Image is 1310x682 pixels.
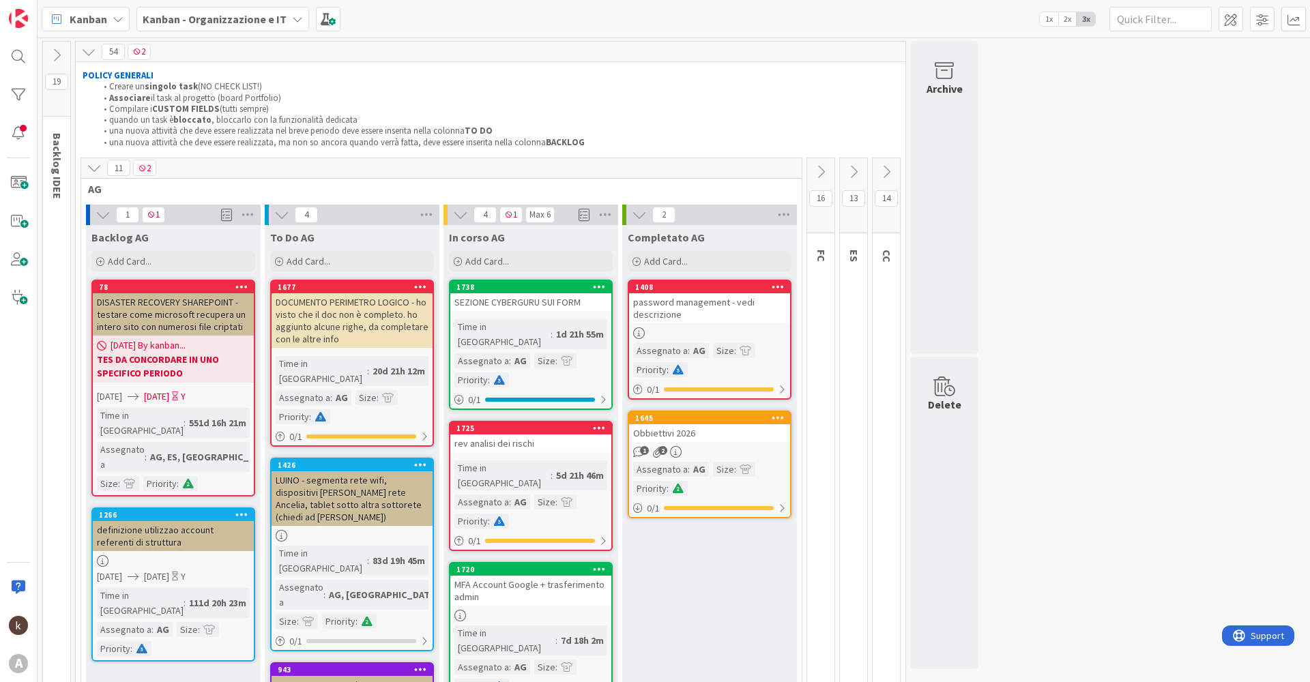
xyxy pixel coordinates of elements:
[456,282,611,292] div: 1738
[633,362,667,377] div: Priority
[154,622,173,637] div: AG
[198,622,200,637] span: :
[555,659,557,674] span: :
[468,393,481,407] span: 0 / 1
[270,280,434,447] a: 1677DOCUMENTO PERIMETRO LOGICO - ho visto che il doc non è completo. ho aggiunto alcune righe, da...
[91,231,149,244] span: Backlog AG
[91,280,255,496] a: 78DISASTER RECOVERY SHAREPOINT - testare come microsoft recupera un intero sito con numerosi file...
[70,11,107,27] span: Kanban
[270,458,434,651] a: 1426LUINO - segmenta rete wifi, dispositivi [PERSON_NAME] rete Ancelia, tablet sotto altra sottor...
[145,80,198,92] strong: singolo task
[9,654,28,673] div: A
[847,250,861,262] span: ES
[629,500,790,517] div: 0/1
[465,125,493,136] strong: TO DO
[377,390,379,405] span: :
[186,595,250,610] div: 111d 20h 23m
[97,389,122,404] span: [DATE]
[450,434,611,452] div: rev analisi dei rischi
[555,353,557,368] span: :
[309,409,311,424] span: :
[96,125,899,136] li: una nuova attività che deve essere realizzata nel breve periodo deve essere inserita nella colonna
[181,569,186,584] div: Y
[450,533,611,550] div: 0/1
[511,659,530,674] div: AG
[181,389,186,404] div: Y
[144,389,169,404] span: [DATE]
[272,664,433,676] div: 943
[875,190,898,207] span: 14
[465,255,509,267] span: Add Card...
[45,74,68,90] span: 19
[297,614,299,629] span: :
[152,103,220,115] strong: CUSTOM FIELDS
[143,12,287,26] b: Kanban - Organizzazione e IT
[553,468,607,483] div: 5d 21h 46m
[50,133,64,199] span: Backlog IDEE
[635,413,790,423] div: 1645
[109,92,151,104] strong: Associare
[629,281,790,293] div: 1408
[289,634,302,649] span: 0 / 1
[93,509,254,551] div: 1266definizione utilizzao account referenti di struttura
[450,563,611,606] div: 1720MFA Account Google + trasferimento admin
[629,281,790,323] div: 1408password management - vedi descrizione
[130,641,132,656] span: :
[529,211,551,218] div: Max 6
[151,622,154,637] span: :
[534,353,555,368] div: Size
[270,231,315,244] span: To Do AG
[454,494,509,509] div: Assegnato a
[449,231,505,244] span: In corso AG
[278,282,433,292] div: 1677
[97,641,130,656] div: Priority
[551,327,553,342] span: :
[688,343,690,358] span: :
[454,659,509,674] div: Assegnato a
[99,282,254,292] div: 78
[276,409,309,424] div: Priority
[325,587,441,602] div: AG, [GEOGRAPHIC_DATA]
[647,501,660,516] span: 0 / 1
[102,44,125,60] span: 54
[91,507,255,662] a: 1266definizione utilizzao account referenti di struttura[DATE][DATE]YTime in [GEOGRAPHIC_DATA]:11...
[511,353,530,368] div: AG
[367,553,369,568] span: :
[667,362,669,377] span: :
[93,509,254,521] div: 1266
[93,281,254,293] div: 78
[633,343,688,358] div: Assegnato a
[96,137,899,148] li: una nuova attività che deve essere realizzata, ma non so ancora quando verrà fatta, deve essere i...
[323,587,325,602] span: :
[509,494,511,509] span: :
[534,659,555,674] div: Size
[276,614,297,629] div: Size
[1109,7,1212,31] input: Quick Filter...
[111,338,186,353] span: [DATE] By kanban...
[96,81,899,92] li: Creare un (NO CHECK LIST!)
[454,319,551,349] div: Time in [GEOGRAPHIC_DATA]
[809,190,832,207] span: 16
[456,565,611,574] div: 1720
[450,281,611,293] div: 1738
[628,411,791,518] a: 1645Obbiettivi 2026Assegnato a:AGSize:Priority:0/1
[449,421,613,551] a: 1725rev analisi dei rischiTime in [GEOGRAPHIC_DATA]:5d 21h 46mAssegnato a:AGSize:Priority:0/1
[557,633,607,648] div: 7d 18h 2m
[186,415,250,430] div: 551d 16h 21m
[97,353,250,380] b: TES DA CONCORDARE IN UNO SPECIFICO PERIODO
[272,459,433,526] div: 1426LUINO - segmenta rete wifi, dispositivi [PERSON_NAME] rete Ancelia, tablet sotto altra sottor...
[355,614,358,629] span: :
[511,494,530,509] div: AG
[278,665,433,674] div: 943
[173,114,212,125] strong: bloccato
[713,462,734,477] div: Size
[272,293,433,348] div: DOCUMENTO PERIMETRO LOGICO - ho visto che il doc non è completo. ho aggiunto alcune righe, da com...
[184,595,186,610] span: :
[842,190,865,207] span: 13
[454,353,509,368] div: Assegnato a
[96,93,899,104] li: il task al progetto (board Portfolio)
[97,569,122,584] span: [DATE]
[688,462,690,477] span: :
[454,372,488,387] div: Priority
[450,293,611,311] div: SEZIONE CYBERGURU SUI FORM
